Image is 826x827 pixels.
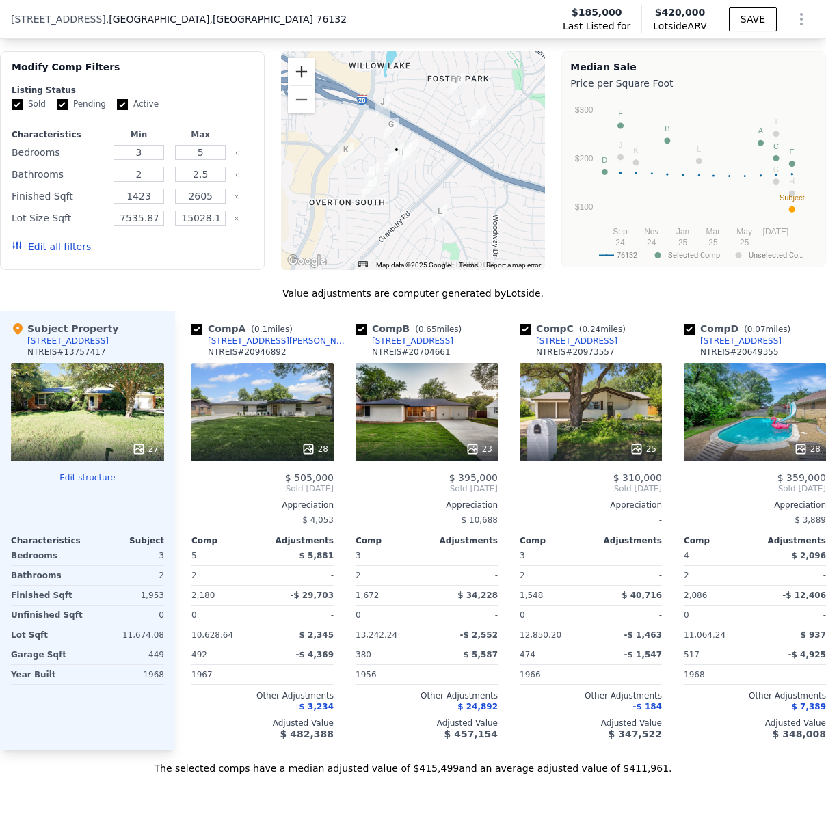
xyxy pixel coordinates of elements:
[792,551,826,560] span: $ 2,096
[466,442,492,456] div: 23
[520,610,525,620] span: 0
[358,261,368,267] button: Keyboard shortcuts
[790,148,795,156] text: E
[11,322,118,336] div: Subject Property
[90,546,164,565] div: 3
[265,566,334,585] div: -
[684,336,782,347] a: [STREET_ADDRESS]
[684,630,725,640] span: 11,064.24
[684,483,826,494] span: Sold [DATE]
[429,566,498,585] div: -
[191,551,197,560] span: 5
[749,251,803,260] text: Unselected Co…
[191,566,260,585] div: 2
[790,177,795,185] text: H
[644,227,658,236] text: Nov
[90,645,164,664] div: 449
[782,591,826,600] span: -$ 12,406
[389,143,404,166] div: 5108 South Dr
[356,718,498,729] div: Adjusted Value
[57,99,68,110] input: Pending
[457,702,498,711] span: $ 24,892
[290,591,334,600] span: -$ 29,703
[234,216,239,221] button: Clear
[11,665,85,684] div: Year Built
[427,535,498,546] div: Adjustments
[410,325,467,334] span: ( miles)
[462,515,498,525] span: $ 10,688
[356,535,427,546] div: Comp
[775,118,777,126] text: I
[209,14,347,25] span: , [GEOGRAPHIC_DATA] 76132
[234,194,239,200] button: Clear
[90,665,164,684] div: 1968
[302,442,328,456] div: 28
[90,586,164,605] div: 1,953
[773,165,780,174] text: G
[90,625,164,645] div: 11,674.08
[245,325,297,334] span: ( miles)
[632,702,662,711] span: -$ 184
[12,165,105,184] div: Bathrooms
[800,630,826,640] span: $ 937
[570,93,814,264] svg: A chart.
[191,690,334,701] div: Other Adjustments
[117,98,159,110] label: Active
[630,442,656,456] div: 25
[520,665,588,684] div: 1966
[665,124,670,133] text: B
[788,650,826,660] span: -$ 4,925
[582,325,600,334] span: 0.24
[234,172,239,178] button: Clear
[591,535,662,546] div: Adjustments
[575,202,594,212] text: $100
[356,650,371,660] span: 380
[234,150,239,156] button: Clear
[594,546,662,565] div: -
[429,606,498,625] div: -
[737,227,753,236] text: May
[132,442,159,456] div: 27
[773,142,779,150] text: C
[616,238,626,247] text: 24
[12,187,105,206] div: Finished Sqft
[684,665,752,684] div: 1968
[372,347,451,357] div: NTREIS # 20704661
[520,336,617,347] a: [STREET_ADDRESS]
[432,204,447,228] div: 5420 Whitman Ave
[172,129,228,140] div: Max
[191,500,334,511] div: Appreciation
[296,650,334,660] span: -$ 4,369
[788,5,815,33] button: Show Options
[429,665,498,684] div: -
[738,325,796,334] span: ( miles)
[375,95,390,118] div: 4600 Westlake Dr
[111,129,167,140] div: Min
[684,322,796,336] div: Comp D
[191,336,350,347] a: [STREET_ADDRESS][PERSON_NAME]
[280,729,334,740] span: $ 482,388
[624,650,662,660] span: -$ 1,547
[403,139,418,162] div: 5009 Stacey Ave
[536,347,615,357] div: NTREIS # 20973557
[520,718,662,729] div: Adjusted Value
[574,325,631,334] span: ( miles)
[684,610,689,620] span: 0
[684,500,826,511] div: Appreciation
[619,141,623,149] text: J
[191,535,263,546] div: Comp
[619,109,624,118] text: F
[12,60,253,85] div: Modify Comp Filters
[520,511,662,530] div: -
[575,105,594,115] text: $300
[429,546,498,565] div: -
[520,630,561,640] span: 12,850.20
[622,591,662,600] span: $ 40,716
[520,690,662,701] div: Other Adjustments
[794,442,821,456] div: 28
[12,85,253,96] div: Listing Status
[449,472,498,483] span: $ 395,000
[520,535,591,546] div: Comp
[356,483,498,494] span: Sold [DATE]
[356,630,397,640] span: 13,242.24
